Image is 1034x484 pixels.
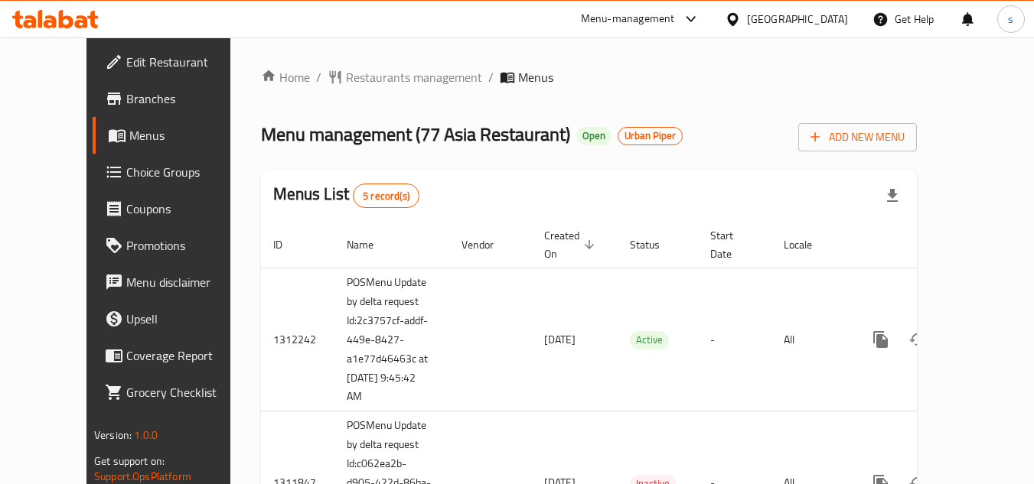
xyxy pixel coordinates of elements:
span: Menu disclaimer [126,273,247,291]
span: 1.0.0 [134,425,158,445]
a: Menu disclaimer [93,264,259,300]
span: Open [576,129,612,142]
nav: breadcrumb [261,68,917,86]
div: Total records count [353,184,419,208]
a: Choice Groups [93,154,259,190]
a: Menus [93,117,259,154]
span: Coupons [126,200,247,218]
a: Grocery Checklist [93,374,259,411]
span: s [1008,11,1013,28]
div: Export file [874,177,911,214]
th: Actions [850,222,1022,268]
a: Coverage Report [93,337,259,374]
span: Choice Groups [126,163,247,181]
a: Promotions [93,227,259,264]
span: Edit Restaurant [126,53,247,71]
span: Get support on: [94,451,165,471]
a: Upsell [93,300,259,337]
td: All [771,268,850,411]
span: Coverage Report [126,346,247,365]
span: Promotions [126,236,247,255]
button: more [863,321,899,358]
div: [GEOGRAPHIC_DATA] [747,11,848,28]
span: Branches [126,89,247,108]
span: [DATE] [544,330,576,349]
button: Add New Menu [798,123,917,151]
span: Menus [129,126,247,145]
span: Name [347,236,393,254]
div: Active [630,331,669,349]
span: ID [273,236,302,254]
span: Restaurants management [346,68,482,86]
span: 5 record(s) [354,189,419,203]
td: 1312242 [261,268,334,411]
span: Active [630,331,669,349]
span: Add New Menu [811,128,905,147]
span: Locale [784,236,832,254]
div: Open [576,127,612,145]
span: Menu management ( 77 Asia Restaurant ) [261,117,570,151]
td: - [698,268,771,411]
span: Menus [518,68,553,86]
a: Branches [93,80,259,117]
li: / [488,68,494,86]
td: POSMenu Update by delta request Id:2c3757cf-addf-449e-8427-a1e77d46463c at [DATE] 9:45:42 AM [334,268,449,411]
span: Start Date [710,226,753,263]
span: Status [630,236,680,254]
a: Restaurants management [328,68,482,86]
span: Grocery Checklist [126,383,247,401]
span: Upsell [126,310,247,328]
h2: Menus List [273,183,419,208]
a: Coupons [93,190,259,227]
span: Created On [544,226,599,263]
span: Urban Piper [618,129,682,142]
a: Home [261,68,310,86]
a: Edit Restaurant [93,44,259,80]
span: Vendor [462,236,514,254]
button: Change Status [899,321,936,358]
div: Menu-management [581,10,675,28]
span: Version: [94,425,132,445]
li: / [316,68,321,86]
